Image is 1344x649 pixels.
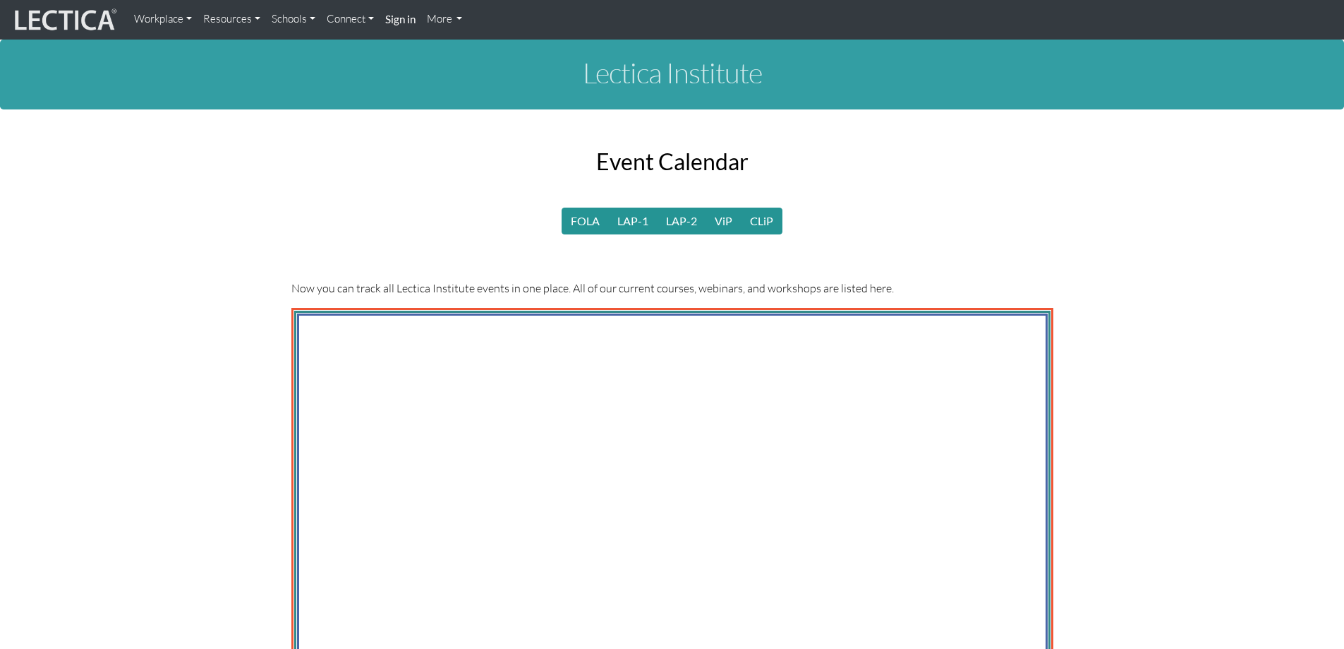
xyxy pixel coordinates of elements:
[562,208,609,234] a: FOLA
[380,6,421,34] a: Sign in
[281,57,1064,88] h1: Lectica Institute
[706,208,741,234] a: ViP
[385,13,416,25] strong: Sign in
[266,6,321,33] a: Schools
[291,280,1053,297] p: Now you can track all Lectica Institute events in one place. All of our current courses, webinars...
[128,6,198,33] a: Workplace
[657,208,706,234] a: LAP-2
[421,6,468,33] a: More
[198,6,266,33] a: Resources
[291,149,1053,174] h2: Event Calendar
[741,208,782,234] a: CLiP
[608,208,658,234] a: LAP-1
[321,6,380,33] a: Connect
[11,6,117,33] img: lecticalive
